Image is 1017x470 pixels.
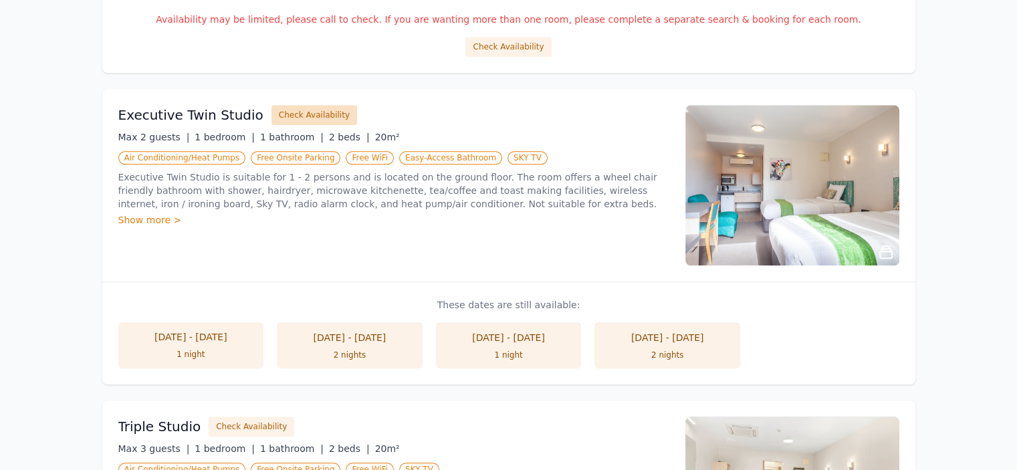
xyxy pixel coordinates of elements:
div: [DATE] - [DATE] [449,331,568,344]
span: Max 2 guests | [118,132,190,142]
div: 1 night [132,349,251,360]
h3: Triple Studio [118,417,201,436]
span: 1 bedroom | [195,443,255,454]
button: Check Availability [271,105,357,125]
span: SKY TV [507,151,548,164]
span: Free WiFi [346,151,394,164]
span: Air Conditioning/Heat Pumps [118,151,246,164]
p: These dates are still available: [118,298,899,312]
span: Easy-Access Bathroom [399,151,502,164]
button: Check Availability [465,37,551,57]
span: 1 bedroom | [195,132,255,142]
div: 2 nights [608,350,727,360]
div: [DATE] - [DATE] [290,331,409,344]
span: 20m² [375,132,400,142]
span: 2 beds | [329,132,370,142]
span: 1 bathroom | [260,132,324,142]
span: Max 3 guests | [118,443,190,454]
div: 1 night [449,350,568,360]
button: Check Availability [209,417,294,437]
span: 2 beds | [329,443,370,454]
p: Availability may be limited, please call to check. If you are wanting more than one room, please ... [118,13,899,26]
h3: Executive Twin Studio [118,106,263,124]
div: [DATE] - [DATE] [608,331,727,344]
span: 1 bathroom | [260,443,324,454]
span: Free Onsite Parking [251,151,340,164]
span: 20m² [375,443,400,454]
div: [DATE] - [DATE] [132,330,251,344]
div: 2 nights [290,350,409,360]
p: Executive Twin Studio is suitable for 1 - 2 persons and is located on the ground floor. The room ... [118,170,669,211]
div: Show more > [118,213,669,227]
